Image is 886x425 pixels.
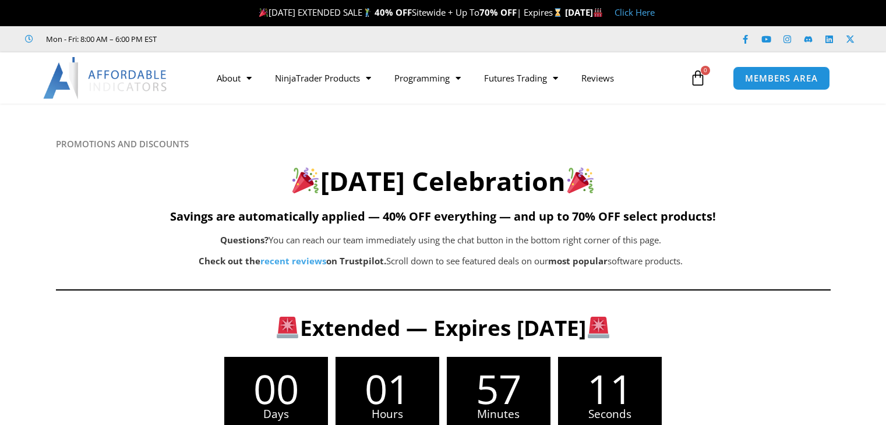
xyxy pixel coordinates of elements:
[336,369,439,409] span: 01
[375,6,412,18] strong: 40% OFF
[260,255,326,267] a: recent reviews
[56,210,831,224] h5: Savings are automatically applied — 40% OFF everything — and up to 70% OFF select products!
[553,8,562,17] img: ⌛
[745,74,818,83] span: MEMBERS AREA
[224,409,328,420] span: Days
[277,317,298,338] img: 🚨
[43,57,168,99] img: LogoAI | Affordable Indicators – NinjaTrader
[43,32,157,46] span: Mon - Fri: 8:00 AM – 6:00 PM EST
[588,317,609,338] img: 🚨
[733,66,830,90] a: MEMBERS AREA
[336,409,439,420] span: Hours
[615,6,655,18] a: Click Here
[256,6,565,18] span: [DATE] EXTENDED SALE Sitewide + Up To | Expires
[383,65,472,91] a: Programming
[56,164,831,199] h2: [DATE] Celebration
[565,6,603,18] strong: [DATE]
[558,369,662,409] span: 11
[114,253,768,270] p: Scroll down to see featured deals on our software products.
[263,65,383,91] a: NinjaTrader Products
[292,167,319,193] img: 🎉
[447,409,550,420] span: Minutes
[594,8,602,17] img: 🏭
[259,8,268,17] img: 🎉
[567,167,594,193] img: 🎉
[173,33,348,45] iframe: Customer reviews powered by Trustpilot
[363,8,372,17] img: 🏌️‍♂️
[479,6,517,18] strong: 70% OFF
[205,65,687,91] nav: Menu
[220,234,269,246] b: Questions?
[570,65,626,91] a: Reviews
[56,139,831,150] h6: PROMOTIONS AND DISCOUNTS
[224,369,328,409] span: 00
[548,255,608,267] b: most popular
[472,65,570,91] a: Futures Trading
[672,61,723,95] a: 0
[205,65,263,91] a: About
[558,409,662,420] span: Seconds
[117,314,769,342] h3: Extended — Expires [DATE]
[114,232,768,249] p: You can reach our team immediately using the chat button in the bottom right corner of this page.
[199,255,386,267] strong: Check out the on Trustpilot.
[447,369,550,409] span: 57
[701,66,710,75] span: 0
